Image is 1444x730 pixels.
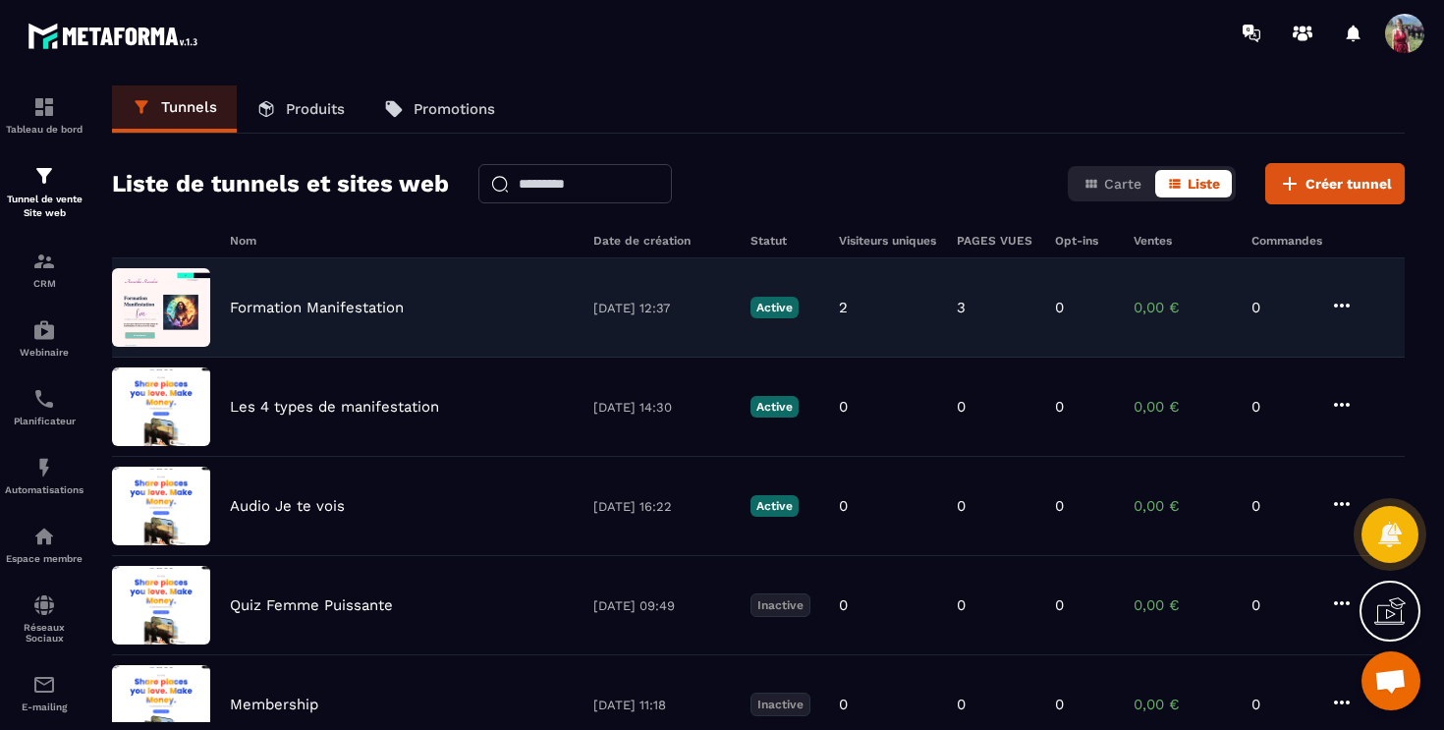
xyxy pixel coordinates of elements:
img: scheduler [32,387,56,411]
p: 0 [957,596,966,614]
p: Audio Je te vois [230,497,345,515]
a: automationsautomationsWebinaire [5,304,83,372]
p: 0 [1055,596,1064,614]
h6: Statut [750,234,819,248]
p: Webinaire [5,347,83,358]
div: Ouvrir le chat [1361,651,1420,710]
button: Créer tunnel [1265,163,1405,204]
a: automationsautomationsAutomatisations [5,441,83,510]
p: Réseaux Sociaux [5,622,83,644]
img: automations [32,525,56,548]
a: formationformationCRM [5,235,83,304]
p: Automatisations [5,484,83,495]
button: Carte [1072,170,1153,197]
p: Active [750,297,799,318]
p: Tunnels [161,98,217,116]
p: 0 [839,497,848,515]
p: Inactive [750,593,810,617]
img: image [112,268,210,347]
p: 0 [1055,696,1064,713]
p: [DATE] 14:30 [593,400,731,415]
a: Produits [237,85,364,133]
p: 0 [1055,299,1064,316]
p: 0 [1251,398,1310,416]
p: 3 [957,299,966,316]
p: [DATE] 11:18 [593,698,731,712]
p: 0 [839,696,848,713]
p: 2 [839,299,848,316]
img: image [112,367,210,446]
p: 0 [957,497,966,515]
img: automations [32,456,56,479]
h6: Opt-ins [1055,234,1114,248]
a: schedulerschedulerPlanificateur [5,372,83,441]
p: Membership [230,696,318,713]
p: 0 [957,696,966,713]
p: 0 [1251,696,1310,713]
p: Active [750,495,799,517]
img: automations [32,318,56,342]
button: Liste [1155,170,1232,197]
p: 0 [1055,398,1064,416]
h6: Ventes [1134,234,1232,248]
a: formationformationTableau de bord [5,81,83,149]
img: email [32,673,56,697]
p: Tableau de bord [5,124,83,135]
p: 0 [1251,497,1310,515]
a: automationsautomationsEspace membre [5,510,83,579]
a: Tunnels [112,85,237,133]
h2: Liste de tunnels et sites web [112,164,449,203]
p: Quiz Femme Puissante [230,596,393,614]
img: formation [32,250,56,273]
p: Active [750,396,799,418]
img: formation [32,95,56,119]
p: 0,00 € [1134,596,1232,614]
h6: Date de création [593,234,731,248]
h6: Commandes [1251,234,1322,248]
p: 0,00 € [1134,696,1232,713]
span: Créer tunnel [1305,174,1392,194]
p: Formation Manifestation [230,299,404,316]
a: emailemailE-mailing [5,658,83,727]
p: Planificateur [5,416,83,426]
p: Promotions [414,100,495,118]
p: Espace membre [5,553,83,564]
img: social-network [32,593,56,617]
span: Liste [1188,176,1220,192]
p: 0 [957,398,966,416]
p: 0,00 € [1134,398,1232,416]
img: image [112,566,210,645]
a: Promotions [364,85,515,133]
p: Les 4 types de manifestation [230,398,439,416]
p: 0 [1055,497,1064,515]
a: formationformationTunnel de vente Site web [5,149,83,235]
p: 0 [839,596,848,614]
a: social-networksocial-networkRéseaux Sociaux [5,579,83,658]
span: Carte [1104,176,1141,192]
p: 0 [839,398,848,416]
p: Tunnel de vente Site web [5,193,83,220]
img: image [112,467,210,545]
h6: Nom [230,234,574,248]
p: [DATE] 09:49 [593,598,731,613]
p: [DATE] 16:22 [593,499,731,514]
h6: Visiteurs uniques [839,234,937,248]
p: Produits [286,100,345,118]
img: logo [28,18,204,54]
p: [DATE] 12:37 [593,301,731,315]
p: 0 [1251,596,1310,614]
p: CRM [5,278,83,289]
p: 0,00 € [1134,299,1232,316]
img: formation [32,164,56,188]
p: 0,00 € [1134,497,1232,515]
p: 0 [1251,299,1310,316]
p: Inactive [750,693,810,716]
p: E-mailing [5,702,83,712]
h6: PAGES VUES [957,234,1035,248]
